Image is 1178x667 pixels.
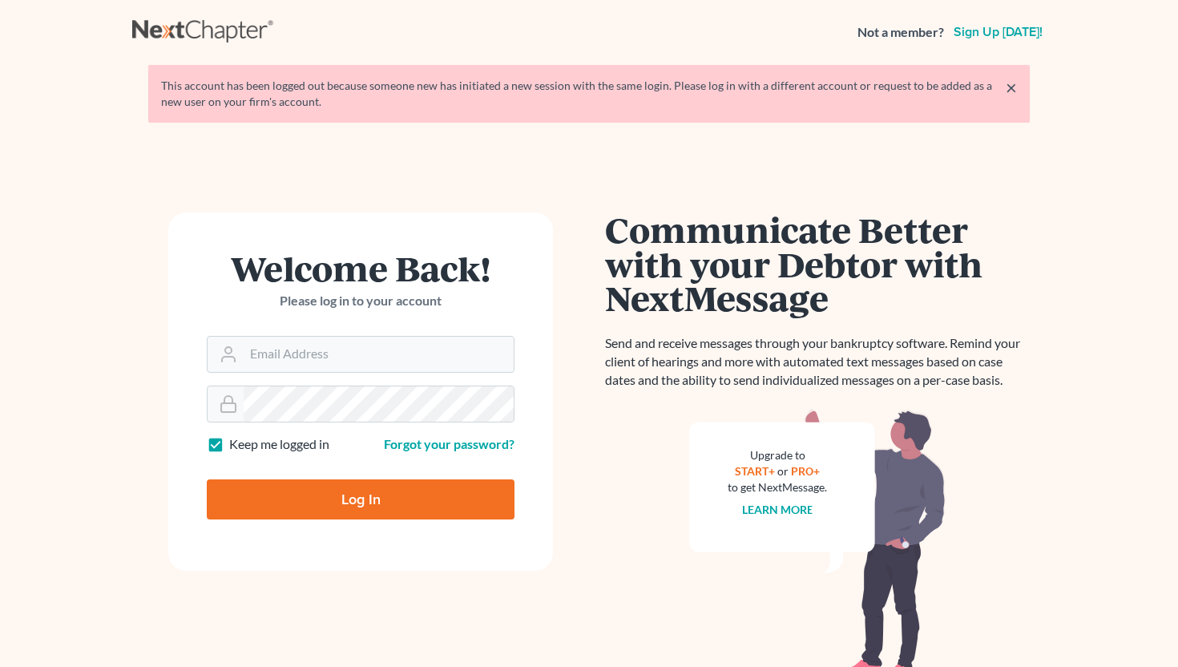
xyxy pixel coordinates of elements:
[728,479,827,495] div: to get NextMessage.
[229,435,329,454] label: Keep me logged in
[950,26,1046,38] a: Sign up [DATE]!
[728,447,827,463] div: Upgrade to
[244,337,514,372] input: Email Address
[777,464,789,478] span: or
[605,212,1030,315] h1: Communicate Better with your Debtor with NextMessage
[207,292,514,310] p: Please log in to your account
[161,78,1017,110] div: This account has been logged out because someone new has initiated a new session with the same lo...
[605,334,1030,390] p: Send and receive messages through your bankruptcy software. Remind your client of hearings and mo...
[207,479,514,519] input: Log In
[384,436,514,451] a: Forgot your password?
[742,503,813,516] a: Learn more
[1006,78,1017,97] a: ×
[735,464,775,478] a: START+
[207,251,514,285] h1: Welcome Back!
[857,23,944,42] strong: Not a member?
[791,464,821,478] a: PRO+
